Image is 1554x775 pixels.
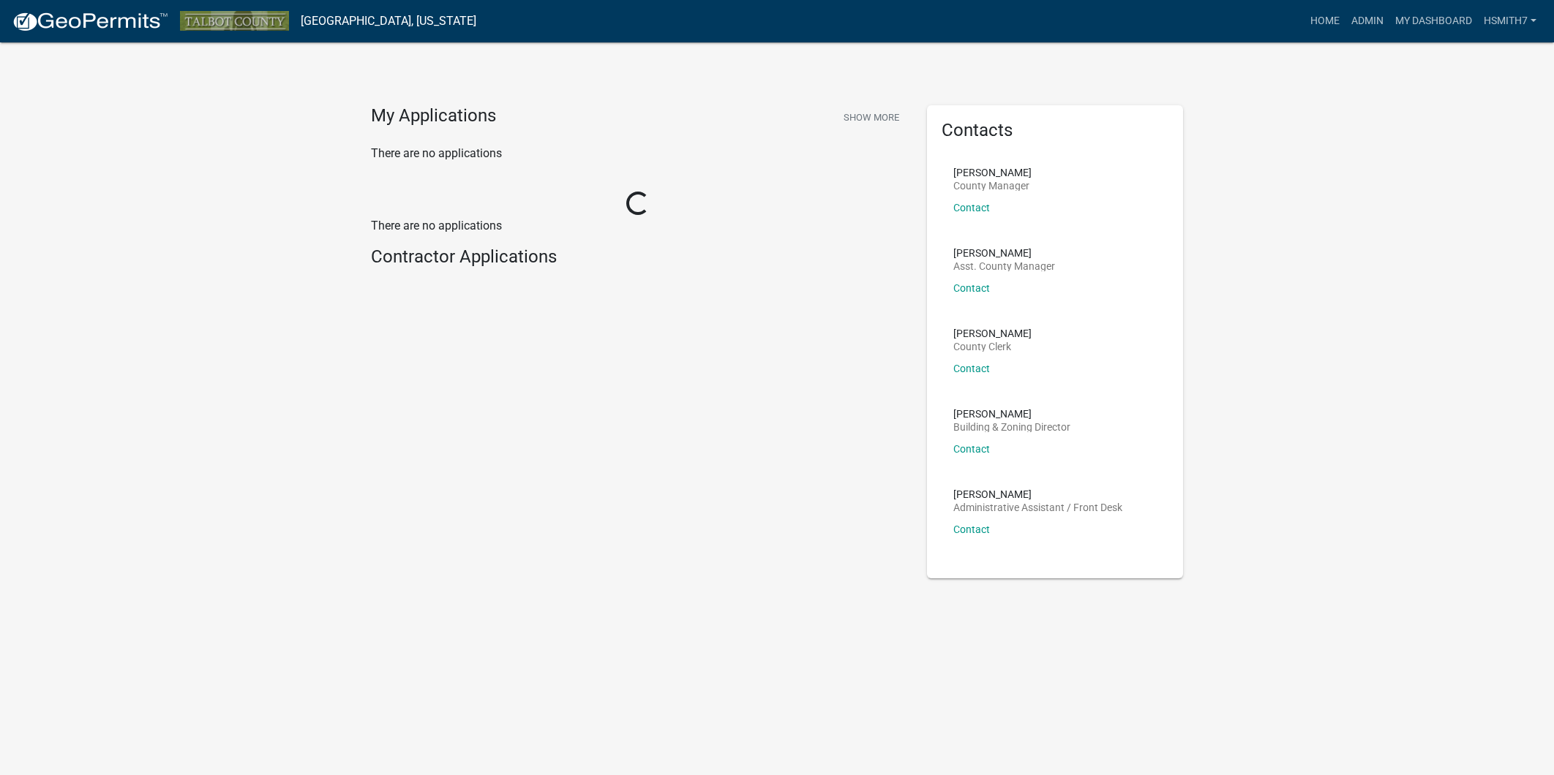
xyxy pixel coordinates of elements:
[953,248,1055,258] p: [PERSON_NAME]
[953,523,990,535] a: Contact
[953,422,1070,432] p: Building & Zoning Director
[953,341,1032,352] p: County Clerk
[838,105,905,129] button: Show More
[953,167,1032,178] p: [PERSON_NAME]
[953,409,1070,419] p: [PERSON_NAME]
[953,363,990,374] a: Contact
[942,120,1168,141] h5: Contacts
[953,502,1122,513] p: Administrative Assistant / Front Desk
[953,181,1032,191] p: County Manager
[953,261,1055,271] p: Asst. County Manager
[953,489,1122,499] p: [PERSON_NAME]
[301,9,476,34] a: [GEOGRAPHIC_DATA], [US_STATE]
[953,328,1032,339] p: [PERSON_NAME]
[1305,7,1345,35] a: Home
[953,202,990,213] a: Contact
[371,105,496,127] h4: My Applications
[371,145,905,162] p: There are no applications
[953,443,990,455] a: Contact
[371,217,905,235] p: There are no applications
[371,246,905,273] wm-workflow-list-section: Contractor Applications
[180,11,289,31] img: Talbot County, Georgia
[953,282,990,294] a: Contact
[1478,7,1542,35] a: hsmith7
[1345,7,1389,35] a: Admin
[1389,7,1478,35] a: My Dashboard
[371,246,905,268] h4: Contractor Applications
